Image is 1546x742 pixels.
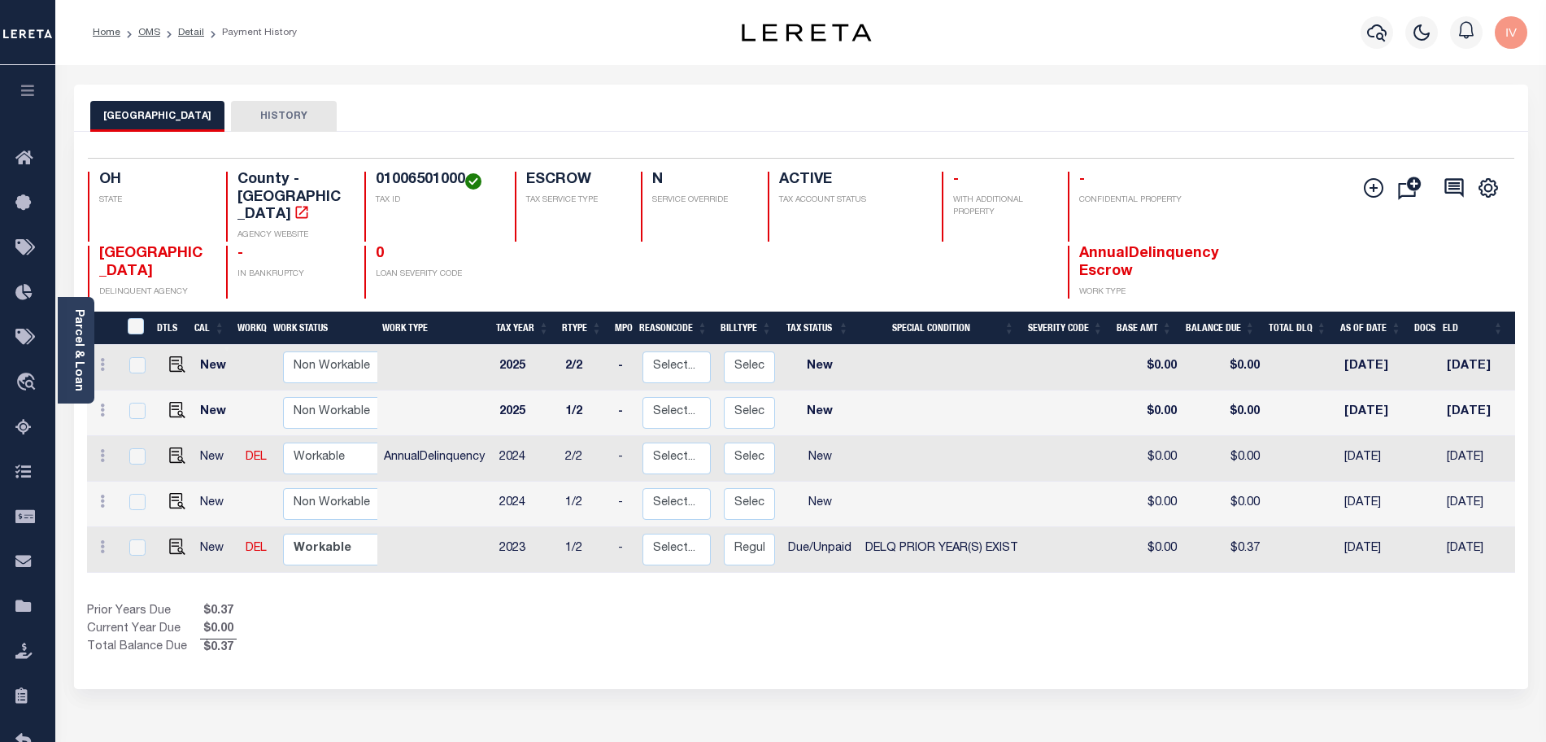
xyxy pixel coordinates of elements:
[559,345,612,391] td: 2/2
[87,312,118,345] th: &nbsp;&nbsp;&nbsp;&nbsp;&nbsp;&nbsp;&nbsp;&nbsp;&nbsp;&nbsp;
[15,373,41,394] i: travel_explore
[1440,527,1510,573] td: [DATE]
[90,101,224,132] button: [GEOGRAPHIC_DATA]
[1183,436,1266,482] td: $0.00
[188,312,231,345] th: CAL: activate to sort column ascending
[178,28,204,37] a: Detail
[612,391,636,436] td: -
[1408,312,1436,345] th: Docs
[1440,391,1510,436] td: [DATE]
[200,603,237,621] span: $0.37
[118,312,151,345] th: &nbsp;
[559,482,612,527] td: 1/2
[490,312,555,345] th: Tax Year: activate to sort column ascending
[237,268,345,281] p: IN BANKRUPTCY
[138,28,160,37] a: OMS
[1338,345,1413,391] td: [DATE]
[865,543,1018,554] span: DELQ PRIOR YEAR(S) EXIST
[612,482,636,527] td: -
[200,621,237,639] span: $0.00
[376,247,384,261] span: 0
[1114,345,1183,391] td: $0.00
[493,345,559,391] td: 2025
[782,436,859,482] td: New
[194,391,239,436] td: New
[376,172,495,190] h4: 01006501000
[559,436,612,482] td: 2/2
[246,452,267,463] a: DEL
[194,482,239,527] td: New
[194,527,239,573] td: New
[493,436,559,482] td: 2024
[1440,482,1510,527] td: [DATE]
[1110,312,1179,345] th: Base Amt: activate to sort column ascending
[1183,527,1266,573] td: $0.37
[612,436,636,482] td: -
[1440,436,1510,482] td: [DATE]
[237,172,345,225] h4: County - [GEOGRAPHIC_DATA]
[555,312,608,345] th: RType: activate to sort column ascending
[1495,16,1527,49] img: svg+xml;base64,PHN2ZyB4bWxucz0iaHR0cDovL3d3dy53My5vcmcvMjAwMC9zdmciIHBvaW50ZXItZXZlbnRzPSJub25lIi...
[493,391,559,436] td: 2025
[204,25,297,40] li: Payment History
[99,286,207,299] p: DELINQUENT AGENCY
[1114,436,1183,482] td: $0.00
[1114,482,1183,527] td: $0.00
[72,309,84,391] a: Parcel & Loan
[1338,436,1413,482] td: [DATE]
[1440,345,1510,391] td: [DATE]
[1183,391,1266,436] td: $0.00
[612,527,636,573] td: -
[782,527,859,573] td: Due/Unpaid
[376,194,495,207] p: TAX ID
[237,229,345,242] p: AGENCY WEBSITE
[150,312,188,345] th: DTLS
[526,194,622,207] p: TAX SERVICE TYPE
[376,312,490,345] th: Work Type
[856,312,1021,345] th: Special Condition: activate to sort column ascending
[953,172,959,187] span: -
[612,345,636,391] td: -
[559,527,612,573] td: 1/2
[652,194,748,207] p: SERVICE OVERRIDE
[1338,391,1413,436] td: [DATE]
[608,312,633,345] th: MPO
[1436,312,1510,345] th: ELD: activate to sort column ascending
[1079,194,1187,207] p: CONFIDENTIAL PROPERTY
[1183,482,1266,527] td: $0.00
[231,312,267,345] th: WorkQ
[526,172,622,190] h4: ESCROW
[1179,312,1262,345] th: Balance Due: activate to sort column ascending
[1079,286,1187,299] p: WORK TYPE
[1338,527,1413,573] td: [DATE]
[237,247,243,261] span: -
[1114,527,1183,573] td: $0.00
[559,391,612,436] td: 1/2
[377,436,492,482] td: AnnualDelinquency
[200,639,237,657] span: $0.37
[1183,345,1266,391] td: $0.00
[194,345,239,391] td: New
[1079,172,1085,187] span: -
[93,28,120,37] a: Home
[1334,312,1409,345] th: As of Date: activate to sort column ascending
[953,194,1049,219] p: WITH ADDITIONAL PROPERTY
[782,391,859,436] td: New
[742,24,872,41] img: logo-dark.svg
[779,194,922,207] p: TAX ACCOUNT STATUS
[633,312,714,345] th: ReasonCode: activate to sort column ascending
[714,312,778,345] th: BillType: activate to sort column ascending
[779,172,922,190] h4: ACTIVE
[1079,247,1219,279] span: AnnualDelinquency Escrow
[493,482,559,527] td: 2024
[652,172,748,190] h4: N
[87,603,200,621] td: Prior Years Due
[99,247,203,279] span: [GEOGRAPHIC_DATA]
[231,101,337,132] button: HISTORY
[99,194,207,207] p: STATE
[778,312,856,345] th: Tax Status: activate to sort column ascending
[376,268,495,281] p: LOAN SEVERITY CODE
[782,345,859,391] td: New
[1114,391,1183,436] td: $0.00
[99,172,207,190] h4: OH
